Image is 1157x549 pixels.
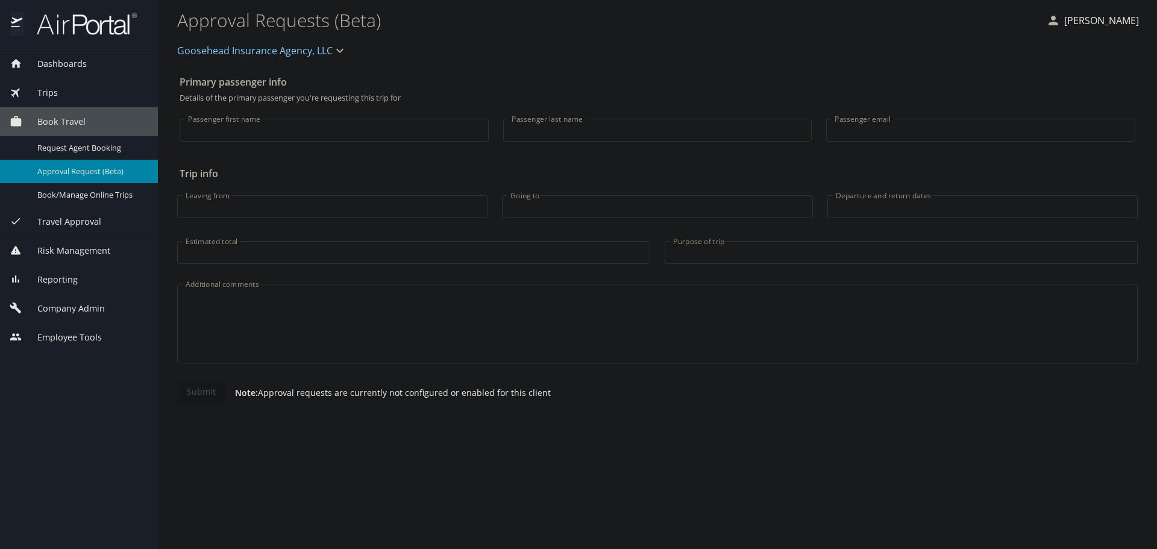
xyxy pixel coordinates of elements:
[22,302,105,315] span: Company Admin
[22,86,58,99] span: Trips
[235,387,258,398] strong: Note:
[11,12,24,36] img: icon-airportal.png
[22,244,110,257] span: Risk Management
[180,94,1135,102] p: Details of the primary passenger you're requesting this trip for
[22,331,102,344] span: Employee Tools
[177,1,1036,39] h1: Approval Requests (Beta)
[180,164,1135,183] h2: Trip info
[177,42,333,59] span: Goosehead Insurance Agency, LLC
[22,215,101,228] span: Travel Approval
[24,12,137,36] img: airportal-logo.png
[37,189,143,201] span: Book/Manage Online Trips
[1041,10,1144,31] button: [PERSON_NAME]
[37,142,143,154] span: Request Agent Booking
[172,39,352,63] button: Goosehead Insurance Agency, LLC
[22,57,87,71] span: Dashboards
[22,273,78,286] span: Reporting
[1061,13,1139,28] p: [PERSON_NAME]
[22,115,86,128] span: Book Travel
[37,166,143,177] span: Approval Request (Beta)
[180,72,1135,92] h2: Primary passenger info
[225,386,551,399] p: Approval requests are currently not configured or enabled for this client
